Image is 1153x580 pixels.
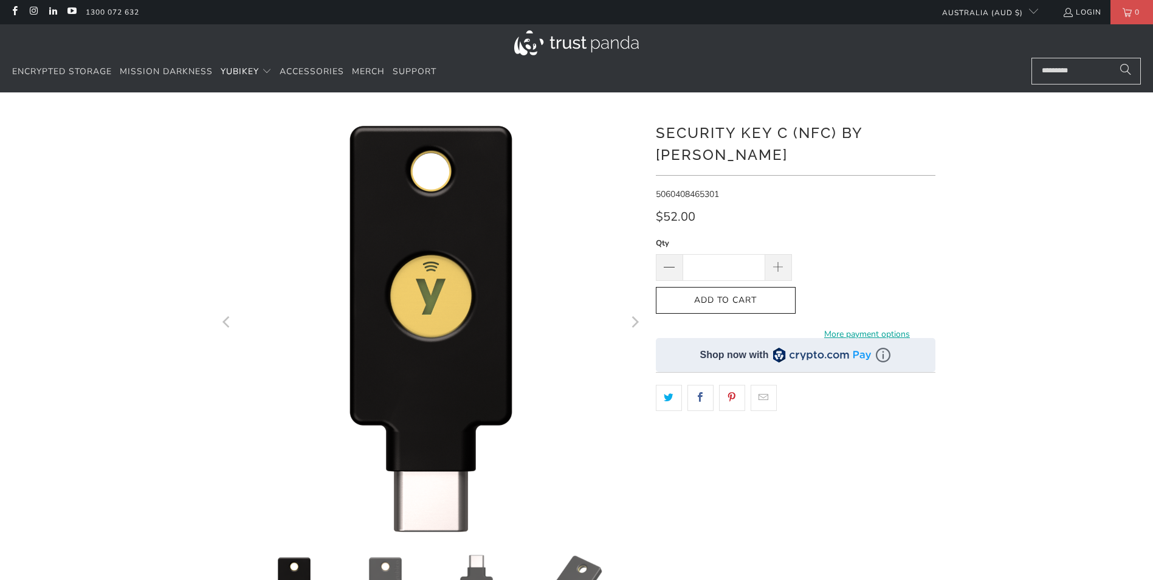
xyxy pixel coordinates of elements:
span: $52.00 [656,209,695,225]
button: Next [625,111,644,536]
a: Accessories [280,58,344,86]
a: 1300 072 632 [86,5,139,19]
span: Mission Darkness [120,66,213,77]
span: Merch [352,66,385,77]
span: 5060408465301 [656,188,719,200]
button: Add to Cart [656,287,796,314]
a: Share this on Facebook [687,385,714,410]
a: Share this on Pinterest [719,385,745,410]
a: Share this on Twitter [656,385,682,410]
h1: Security Key C (NFC) by [PERSON_NAME] [656,120,935,166]
span: Support [393,66,436,77]
a: Support [393,58,436,86]
a: Login [1062,5,1101,19]
a: Trust Panda Australia on Instagram [28,7,38,17]
a: Encrypted Storage [12,58,112,86]
a: Trust Panda Australia on YouTube [66,7,77,17]
label: Qty [656,236,792,250]
a: Email this to a friend [751,385,777,410]
button: Search [1110,58,1141,85]
img: Trust Panda Australia [514,30,639,55]
a: Trust Panda Australia on LinkedIn [47,7,58,17]
a: Security Key C (NFC) by Yubico - Trust Panda [218,111,644,536]
input: Search... [1031,58,1141,85]
a: More payment options [799,328,935,341]
span: Accessories [280,66,344,77]
span: Encrypted Storage [12,66,112,77]
span: YubiKey [221,66,259,77]
a: Trust Panda Australia on Facebook [9,7,19,17]
nav: Translation missing: en.navigation.header.main_nav [12,58,436,86]
a: Mission Darkness [120,58,213,86]
button: Previous [218,111,237,536]
span: Add to Cart [669,295,783,306]
a: Merch [352,58,385,86]
div: Shop now with [700,348,769,362]
summary: YubiKey [221,58,272,86]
